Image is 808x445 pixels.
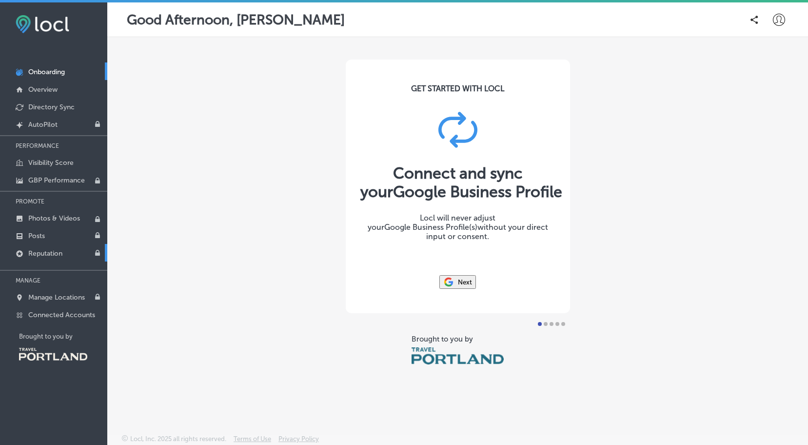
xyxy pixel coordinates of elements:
img: Travel Portland [19,348,87,361]
div: Brought to you by [412,335,503,344]
p: GBP Performance [28,176,85,184]
p: Good Afternoon, [PERSON_NAME] [127,12,345,28]
p: Manage Locations [28,293,85,302]
div: GET STARTED WITH LOCL [411,84,504,93]
p: AutoPilot [28,121,58,129]
p: Directory Sync [28,103,75,111]
p: Overview [28,85,58,94]
span: Google Business Profile [393,182,562,201]
div: Connect and sync your [360,164,555,201]
p: Connected Accounts [28,311,95,319]
span: Google Business Profile(s) [384,222,477,232]
div: Locl will never adjust your without your direct input or consent. [360,213,555,241]
p: Brought to you by [19,333,107,340]
p: Photos & Videos [28,214,80,222]
img: fda3e92497d09a02dc62c9cd864e3231.png [16,15,69,33]
img: Travel Portland [412,347,503,364]
p: Posts [28,232,45,240]
p: Reputation [28,249,62,258]
button: Next [439,275,476,289]
p: Locl, Inc. 2025 all rights reserved. [130,435,226,443]
p: Onboarding [28,68,65,76]
p: Visibility Score [28,159,74,167]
